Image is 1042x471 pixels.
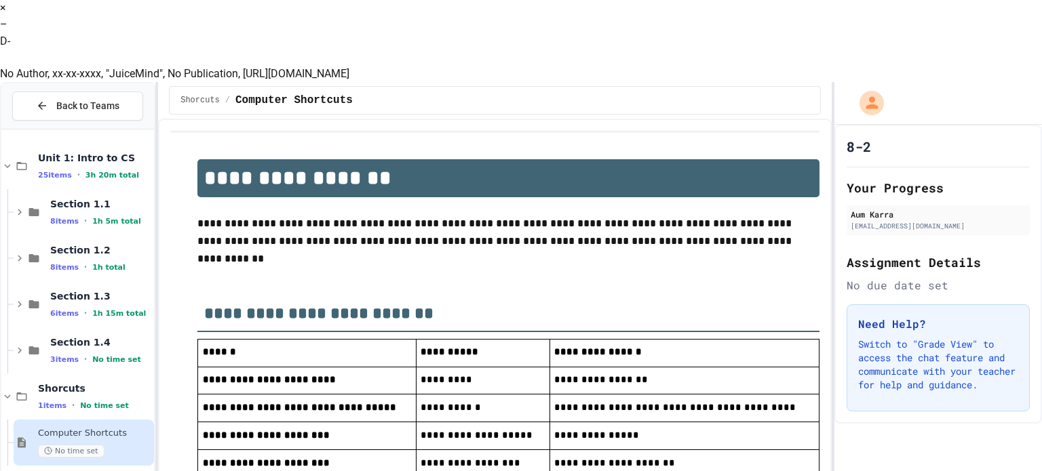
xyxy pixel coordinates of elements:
[180,95,220,106] span: Shorcuts
[845,87,887,119] div: My Account
[851,221,1026,231] div: [EMAIL_ADDRESS][DOMAIN_NAME]
[85,170,139,179] span: 3h 20m total
[56,99,119,113] span: Back to Teams
[38,401,66,409] span: 1 items
[847,277,1030,293] div: No due date set
[12,91,143,121] button: Back to Teams
[847,253,1030,272] h2: Assignment Details
[72,400,75,411] span: •
[92,216,141,225] span: 1h 5m total
[38,445,104,457] span: No time set
[84,262,87,272] span: •
[92,354,141,363] span: No time set
[851,208,1026,220] div: Aum Karra
[50,354,79,363] span: 3 items
[50,244,151,256] span: Section 1.2
[84,216,87,226] span: •
[225,95,230,106] span: /
[50,336,151,348] span: Section 1.4
[38,170,72,179] span: 25 items
[84,308,87,319] span: •
[92,308,146,317] span: 1h 15m total
[50,290,151,302] span: Section 1.3
[38,428,151,439] span: Computer Shortcuts
[80,401,129,409] span: No time set
[84,354,87,365] span: •
[50,308,79,317] span: 6 items
[858,316,1018,332] h3: Need Help?
[77,169,80,180] span: •
[858,337,1018,392] p: Switch to "Grade View" to access the chat feature and communicate with your teacher for help and ...
[235,92,353,108] span: Computer Shortcuts
[50,216,79,225] span: 8 items
[92,262,126,271] span: 1h total
[38,382,151,394] span: Shorcuts
[847,137,871,156] h1: 8-2
[50,198,151,210] span: Section 1.1
[38,152,151,164] span: Unit 1: Intro to CS
[50,262,79,271] span: 8 items
[847,178,1030,197] h2: Your Progress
